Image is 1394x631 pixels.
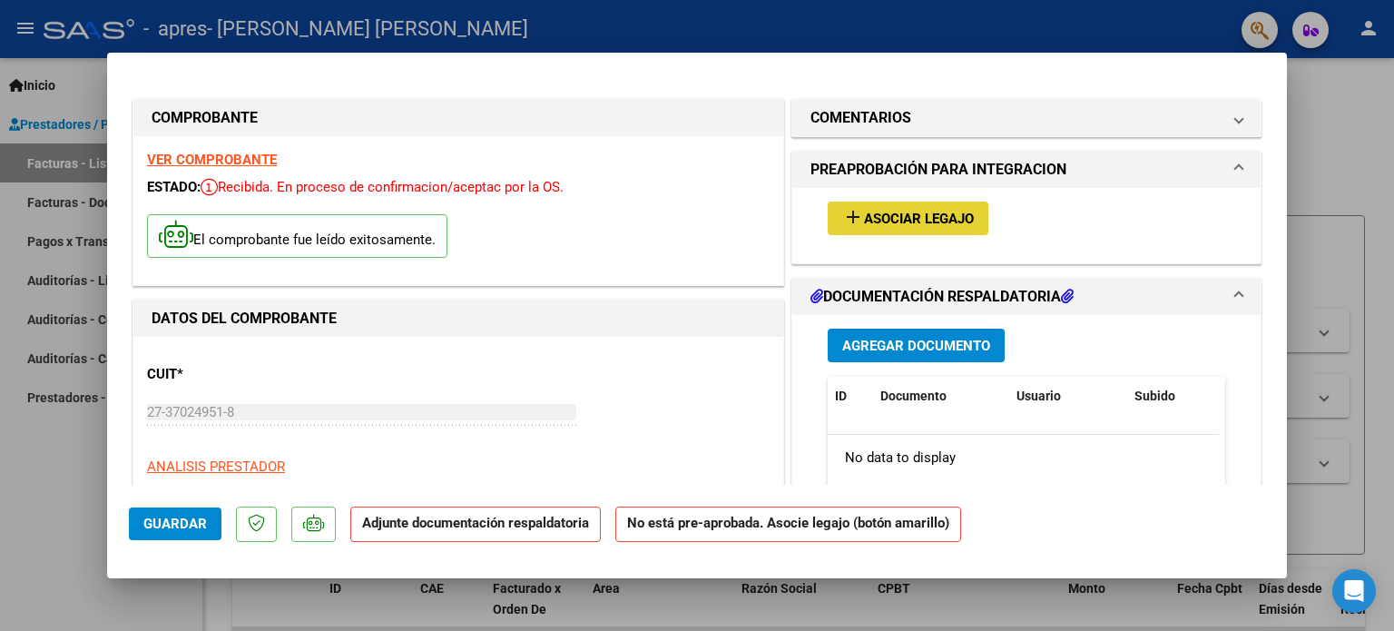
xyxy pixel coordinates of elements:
[152,109,258,126] strong: COMPROBANTE
[828,329,1005,362] button: Agregar Documento
[864,211,974,227] span: Asociar Legajo
[792,188,1261,263] div: PREAPROBACIÓN PARA INTEGRACION
[828,377,873,416] datatable-header-cell: ID
[147,152,277,168] a: VER COMPROBANTE
[147,458,285,475] span: ANALISIS PRESTADOR
[152,310,337,327] strong: DATOS DEL COMPROBANTE
[129,508,221,540] button: Guardar
[792,279,1261,315] mat-expansion-panel-header: DOCUMENTACIÓN RESPALDATORIA
[873,377,1009,416] datatable-header-cell: Documento
[147,214,447,259] p: El comprobante fue leído exitosamente.
[201,179,564,195] span: Recibida. En proceso de confirmacion/aceptac por la OS.
[810,159,1066,181] h1: PREAPROBACIÓN PARA INTEGRACION
[842,206,864,228] mat-icon: add
[842,338,990,354] span: Agregar Documento
[828,202,988,235] button: Asociar Legajo
[1332,569,1376,613] div: Open Intercom Messenger
[1009,377,1127,416] datatable-header-cell: Usuario
[880,389,947,403] span: Documento
[1016,389,1061,403] span: Usuario
[810,107,911,129] h1: COMENTARIOS
[810,286,1074,308] h1: DOCUMENTACIÓN RESPALDATORIA
[828,435,1219,480] div: No data to display
[1134,389,1175,403] span: Subido
[1127,377,1218,416] datatable-header-cell: Subido
[792,152,1261,188] mat-expansion-panel-header: PREAPROBACIÓN PARA INTEGRACION
[792,100,1261,136] mat-expansion-panel-header: COMENTARIOS
[147,364,334,385] p: CUIT
[615,507,961,542] strong: No está pre-aprobada. Asocie legajo (botón amarillo)
[143,516,207,532] span: Guardar
[1218,377,1309,416] datatable-header-cell: Acción
[362,515,589,531] strong: Adjunte documentación respaldatoria
[835,389,847,403] span: ID
[147,179,201,195] span: ESTADO:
